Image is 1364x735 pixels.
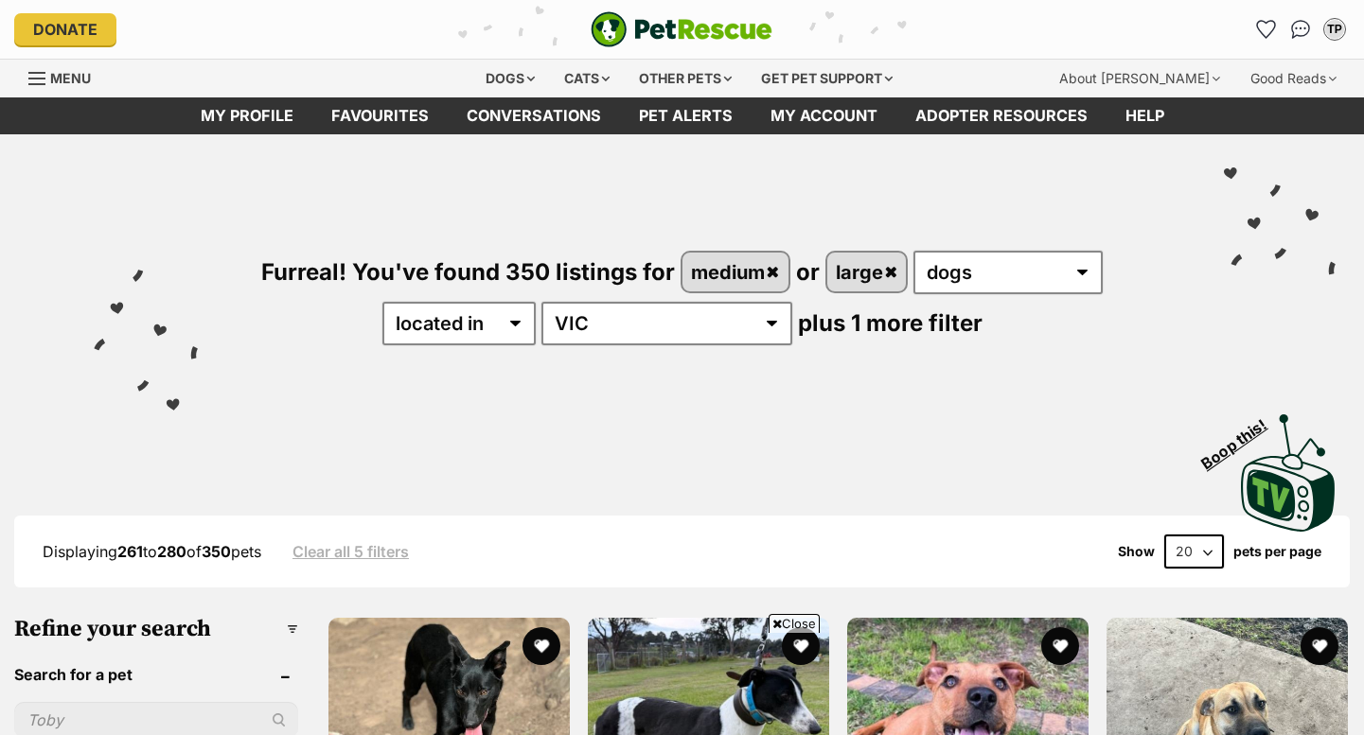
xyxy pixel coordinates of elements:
iframe: Advertisement [338,640,1027,726]
div: Get pet support [748,60,906,97]
a: Help [1107,97,1183,134]
a: medium [682,253,788,291]
div: About [PERSON_NAME] [1046,60,1233,97]
a: My profile [182,97,312,134]
img: logo-e224e6f780fb5917bec1dbf3a21bbac754714ae5b6737aabdf751b685950b380.svg [591,11,772,47]
div: Good Reads [1237,60,1350,97]
span: Displaying to of pets [43,542,261,561]
a: Conversations [1285,14,1316,44]
header: Search for a pet [14,666,298,683]
a: Pet alerts [620,97,752,134]
a: conversations [448,97,620,134]
button: favourite [523,627,560,665]
span: Furreal! You've found 350 listings for [261,258,675,286]
span: Menu [50,70,91,86]
h3: Refine your search [14,616,298,642]
a: Favourites [312,97,448,134]
a: large [827,253,907,291]
a: Boop this! [1241,397,1336,535]
a: PetRescue [591,11,772,47]
span: or [796,258,820,286]
div: TP [1325,20,1344,39]
strong: 350 [202,542,231,561]
a: My account [752,97,896,134]
span: Boop this! [1198,404,1285,472]
a: Donate [14,13,116,45]
strong: 261 [117,542,143,561]
div: Other pets [626,60,745,97]
img: PetRescue TV logo [1241,414,1336,532]
a: Favourites [1251,14,1282,44]
button: favourite [1301,627,1338,665]
span: plus 1 more filter [798,309,983,337]
a: Menu [28,60,104,94]
label: pets per page [1233,544,1321,559]
button: My account [1320,14,1350,44]
div: Cats [551,60,623,97]
span: Show [1118,544,1155,559]
span: Close [769,614,820,633]
strong: 280 [157,542,186,561]
button: favourite [1041,627,1079,665]
a: Clear all 5 filters [292,543,409,560]
div: Dogs [472,60,548,97]
img: chat-41dd97257d64d25036548639549fe6c8038ab92f7586957e7f3b1b290dea8141.svg [1291,20,1311,39]
a: Adopter resources [896,97,1107,134]
ul: Account quick links [1251,14,1350,44]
